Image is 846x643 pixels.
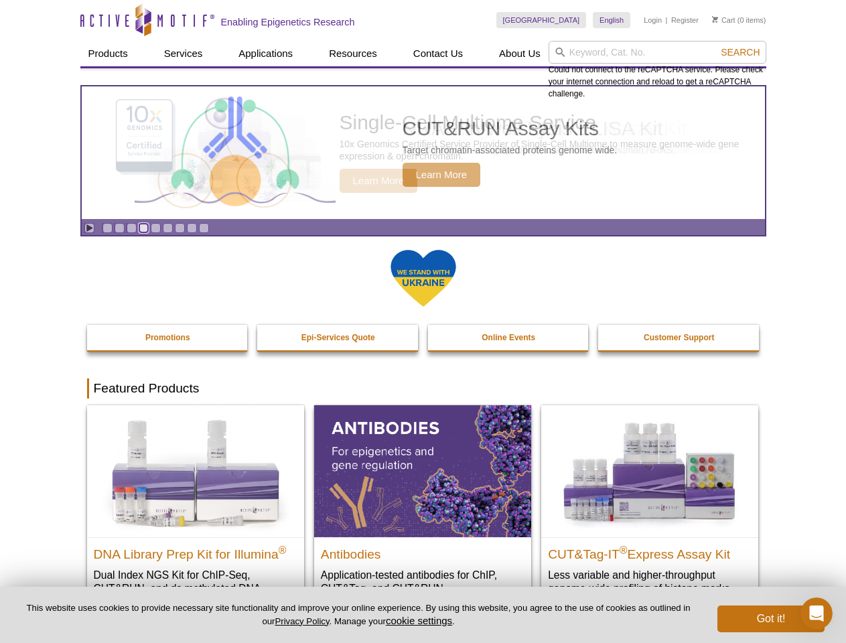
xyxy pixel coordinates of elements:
a: Customer Support [598,325,760,350]
a: Toggle autoplay [84,223,94,233]
h2: CUT&RUN Assay Kits [403,119,618,139]
a: Go to slide 8 [187,223,197,233]
a: Go to slide 2 [115,223,125,233]
a: Go to slide 1 [102,223,113,233]
span: Learn More [403,163,481,187]
a: Go to slide 6 [163,223,173,233]
a: Go to slide 4 [139,223,149,233]
p: Application-tested antibodies for ChIP, CUT&Tag, and CUT&RUN. [321,568,524,595]
a: Go to slide 7 [175,223,185,233]
article: CUT&RUN Assay Kits [82,86,765,219]
div: Could not connect to the reCAPTCHA service. Please check your internet connection and reload to g... [549,41,766,100]
h2: Enabling Epigenetics Research [221,16,355,28]
span: Search [721,47,760,58]
img: DNA Library Prep Kit for Illumina [87,405,304,537]
li: | [666,12,668,28]
img: CUT&Tag-IT® Express Assay Kit [541,405,758,537]
a: Go to slide 3 [127,223,137,233]
a: Contact Us [405,41,471,66]
a: Services [156,41,211,66]
a: CUT&Tag-IT® Express Assay Kit CUT&Tag-IT®Express Assay Kit Less variable and higher-throughput ge... [541,405,758,608]
h2: Antibodies [321,541,524,561]
iframe: Intercom live chat [800,597,833,630]
button: cookie settings [386,615,452,626]
a: Products [80,41,136,66]
a: Register [671,15,699,25]
strong: Promotions [145,333,190,342]
a: Cart [712,15,735,25]
strong: Online Events [482,333,535,342]
sup: ® [620,544,628,555]
a: DNA Library Prep Kit for Illumina DNA Library Prep Kit for Illumina® Dual Index NGS Kit for ChIP-... [87,405,304,622]
a: Go to slide 9 [199,223,209,233]
a: Applications [230,41,301,66]
a: Login [644,15,662,25]
a: Go to slide 5 [151,223,161,233]
button: Search [717,46,764,58]
button: Got it! [717,605,825,632]
img: We Stand With Ukraine [390,248,457,308]
a: Promotions [87,325,249,350]
img: CUT&RUN Assay Kits [135,92,336,214]
p: This website uses cookies to provide necessary site functionality and improve your online experie... [21,602,695,628]
p: Less variable and higher-throughput genome-wide profiling of histone marks​. [548,568,752,595]
a: Epi-Services Quote [257,325,419,350]
a: Online Events [428,325,590,350]
strong: Epi-Services Quote [301,333,375,342]
h2: Featured Products [87,378,760,399]
input: Keyword, Cat. No. [549,41,766,64]
li: (0 items) [712,12,766,28]
a: About Us [491,41,549,66]
h2: CUT&Tag-IT Express Assay Kit [548,541,752,561]
a: CUT&RUN Assay Kits CUT&RUN Assay Kits Target chromatin-associated proteins genome wide. Learn More [82,86,765,219]
img: All Antibodies [314,405,531,537]
a: Resources [321,41,385,66]
a: All Antibodies Antibodies Application-tested antibodies for ChIP, CUT&Tag, and CUT&RUN. [314,405,531,608]
a: Privacy Policy [275,616,329,626]
sup: ® [279,544,287,555]
img: Your Cart [712,16,718,23]
strong: Customer Support [644,333,714,342]
p: Dual Index NGS Kit for ChIP-Seq, CUT&RUN, and ds methylated DNA assays. [94,568,297,609]
a: [GEOGRAPHIC_DATA] [496,12,587,28]
h2: DNA Library Prep Kit for Illumina [94,541,297,561]
p: Target chromatin-associated proteins genome wide. [403,144,618,156]
a: English [593,12,630,28]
